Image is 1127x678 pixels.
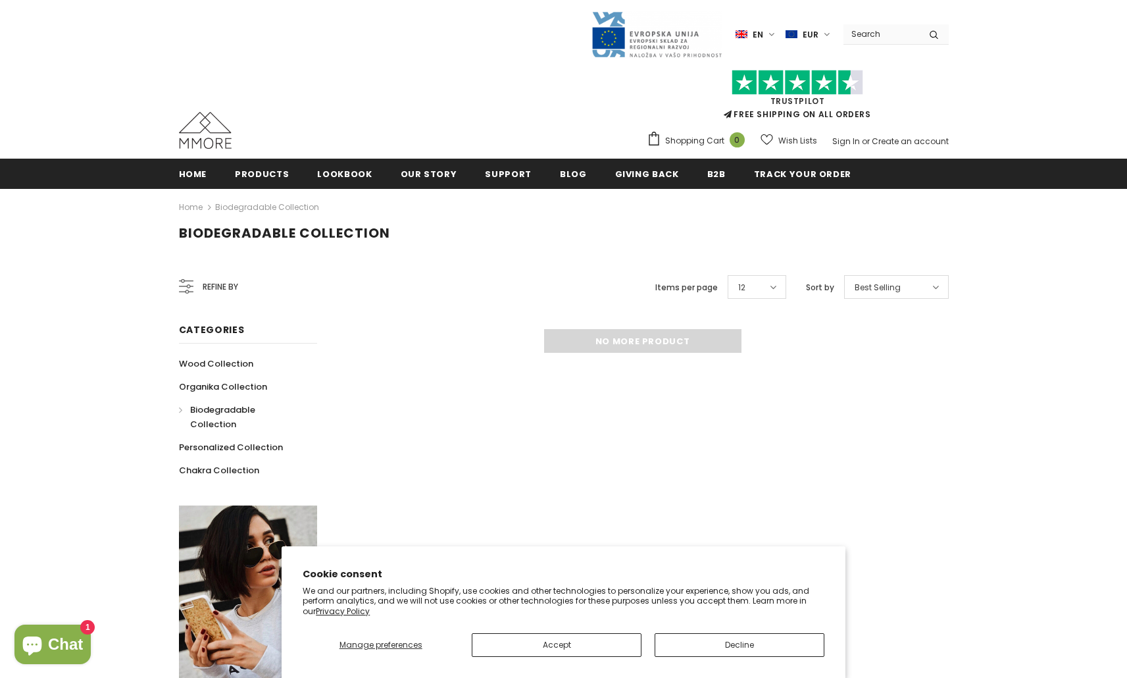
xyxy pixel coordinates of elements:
[665,134,724,147] span: Shopping Cart
[316,606,370,617] a: Privacy Policy
[803,28,818,41] span: EUR
[732,70,863,95] img: Trust Pilot Stars
[179,459,259,482] a: Chakra Collection
[761,129,817,152] a: Wish Lists
[707,168,726,180] span: B2B
[303,586,824,617] p: We and our partners, including Shopify, use cookies and other technologies to personalize your ex...
[179,398,303,436] a: Biodegradable Collection
[179,380,267,393] span: Organika Collection
[179,375,267,398] a: Organika Collection
[179,464,259,477] span: Chakra Collection
[615,168,679,180] span: Giving back
[647,131,751,151] a: Shopping Cart 0
[753,28,763,41] span: en
[707,159,726,188] a: B2B
[655,633,824,657] button: Decline
[560,159,587,188] a: Blog
[862,136,870,147] span: or
[190,404,255,430] span: Biodegradable Collection
[179,112,232,149] img: MMORE Cases
[591,28,722,39] a: Javni Razpis
[770,95,825,107] a: Trustpilot
[179,352,253,375] a: Wood Collection
[872,136,949,147] a: Create an account
[317,159,372,188] a: Lookbook
[339,639,422,650] span: Manage preferences
[401,168,457,180] span: Our Story
[647,76,949,120] span: FREE SHIPPING ON ALL ORDERS
[485,168,532,180] span: support
[843,24,919,43] input: Search Site
[730,132,745,147] span: 0
[215,201,319,213] a: Biodegradable Collection
[401,159,457,188] a: Our Story
[472,633,641,657] button: Accept
[655,281,718,294] label: Items per page
[754,168,851,180] span: Track your order
[179,199,203,215] a: Home
[179,159,207,188] a: Home
[179,323,245,336] span: Categories
[855,281,901,294] span: Best Selling
[832,136,860,147] a: Sign In
[754,159,851,188] a: Track your order
[179,436,283,459] a: Personalized Collection
[179,224,390,242] span: Biodegradable Collection
[806,281,834,294] label: Sort by
[738,281,745,294] span: 12
[235,159,289,188] a: Products
[179,168,207,180] span: Home
[591,11,722,59] img: Javni Razpis
[179,441,283,454] span: Personalized Collection
[778,134,817,147] span: Wish Lists
[736,29,747,40] img: i-lang-1.png
[203,280,238,294] span: Refine by
[317,168,372,180] span: Lookbook
[179,357,253,370] span: Wood Collection
[560,168,587,180] span: Blog
[485,159,532,188] a: support
[303,567,824,581] h2: Cookie consent
[11,625,95,667] inbox-online-store-chat: Shopify online store chat
[235,168,289,180] span: Products
[303,633,459,657] button: Manage preferences
[615,159,679,188] a: Giving back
